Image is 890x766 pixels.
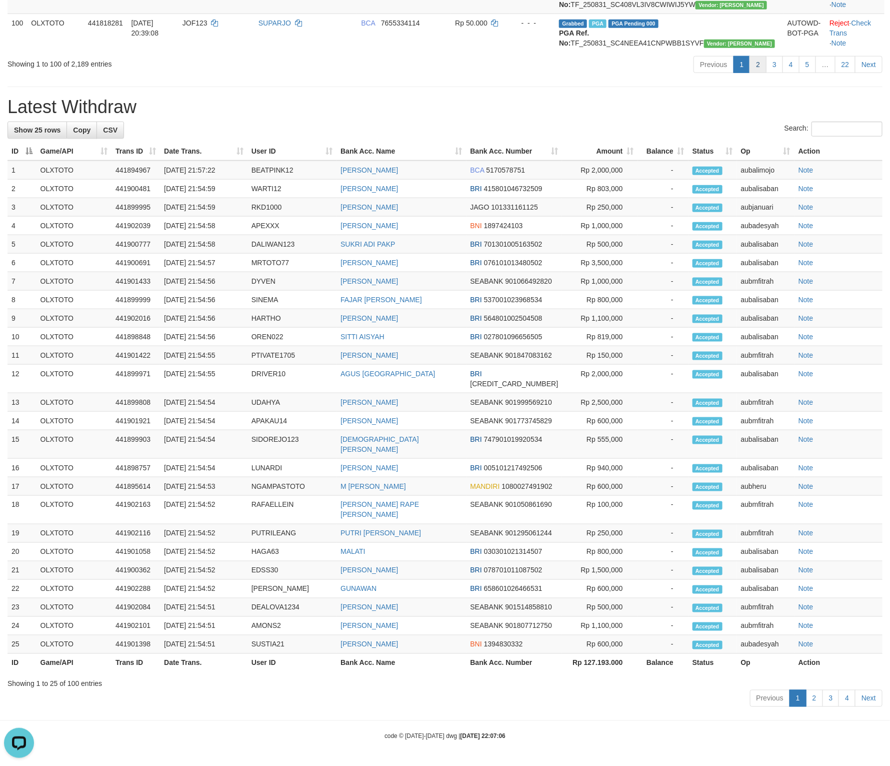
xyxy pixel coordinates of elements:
span: Accepted [692,278,722,286]
span: Rp 50.000 [455,19,487,27]
td: TF_250831_SC4NEEA41CNPWBB1SYVF [555,14,783,52]
a: Note [798,166,813,174]
td: aubalisaban [737,459,794,477]
td: Rp 150,000 [562,346,637,365]
a: FAJAR [PERSON_NAME] [340,296,422,304]
td: SIDOREJO123 [247,430,336,459]
span: Accepted [692,417,722,426]
td: OLXTOTO [36,365,111,393]
td: [DATE] 21:54:54 [160,430,247,459]
a: … [815,56,835,73]
span: Accepted [692,185,722,194]
td: OLXTOTO [36,477,111,496]
td: - [638,477,688,496]
span: Accepted [692,370,722,379]
a: [PERSON_NAME] [340,464,398,472]
span: Accepted [692,241,722,249]
td: aubalisaban [737,430,794,459]
a: 2 [749,56,766,73]
td: 1 [7,161,36,180]
td: - [638,412,688,430]
th: Date Trans.: activate to sort column ascending [160,142,247,161]
span: BRI [470,240,482,248]
td: Rp 555,000 [562,430,637,459]
h1: Latest Withdraw [7,97,882,117]
td: aubadesyah [737,217,794,235]
span: SEABANK [470,417,503,425]
a: Note [798,640,813,648]
td: SINEMA [247,291,336,309]
a: AGUS [GEOGRAPHIC_DATA] [340,370,435,378]
a: [PERSON_NAME] [340,603,398,611]
a: 2 [806,690,823,707]
td: Rp 500,000 [562,235,637,254]
span: BRI [470,185,482,193]
a: [PERSON_NAME] [340,398,398,406]
td: [DATE] 21:57:22 [160,161,247,180]
a: MALATI [340,548,365,556]
span: Copy 901847083162 to clipboard [505,351,552,359]
td: - [638,217,688,235]
td: 441899808 [111,393,160,412]
a: [PERSON_NAME] [340,222,398,230]
a: Note [798,529,813,537]
td: aubalisaban [737,235,794,254]
td: 6 [7,254,36,272]
span: BCA [361,19,375,27]
span: BRI [470,314,482,322]
a: [PERSON_NAME] [340,566,398,574]
span: Copy 701301005163502 to clipboard [484,240,542,248]
a: Copy [66,122,97,139]
span: Accepted [692,436,722,444]
a: Note [798,417,813,425]
span: CSV [103,126,117,134]
td: 7 [7,272,36,291]
td: 441901921 [111,412,160,430]
a: Note [798,603,813,611]
td: 18 [7,496,36,524]
td: - [638,291,688,309]
span: Accepted [692,399,722,407]
td: - [638,430,688,459]
span: Marked by aubrudigunawan [589,20,606,28]
td: 441902039 [111,217,160,235]
td: [DATE] 21:54:56 [160,328,247,346]
span: Copy [73,126,90,134]
td: aubalimojo [737,161,794,180]
td: - [638,254,688,272]
td: 4 [7,217,36,235]
a: [PERSON_NAME] [340,640,398,648]
span: Show 25 rows [14,126,60,134]
a: [PERSON_NAME] [340,351,398,359]
span: 441818281 [88,19,123,27]
a: M [PERSON_NAME] [340,482,406,490]
span: Accepted [692,167,722,175]
span: Accepted [692,204,722,212]
td: aubmfitrah [737,412,794,430]
span: Grabbed [559,20,587,28]
a: [PERSON_NAME] [340,417,398,425]
span: Copy 027801096656505 to clipboard [484,333,542,341]
a: [PERSON_NAME] [340,622,398,630]
th: Trans ID: activate to sort column ascending [111,142,160,161]
td: [DATE] 21:54:54 [160,459,247,477]
td: 441894967 [111,161,160,180]
td: OLXTOTO [36,430,111,459]
td: 441900777 [111,235,160,254]
td: [DATE] 21:54:59 [160,198,247,217]
td: - [638,235,688,254]
a: Reject [829,19,849,27]
td: 15 [7,430,36,459]
a: Show 25 rows [7,122,67,139]
span: Accepted [692,222,722,231]
td: [DATE] 21:54:58 [160,217,247,235]
td: Rp 2,000,000 [562,365,637,393]
td: - [638,309,688,328]
td: [DATE] 21:54:54 [160,393,247,412]
td: OLXTOTO [36,235,111,254]
span: Accepted [692,352,722,360]
td: MRTOTO77 [247,254,336,272]
td: - [638,365,688,393]
td: 9 [7,309,36,328]
td: aubmfitrah [737,393,794,412]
